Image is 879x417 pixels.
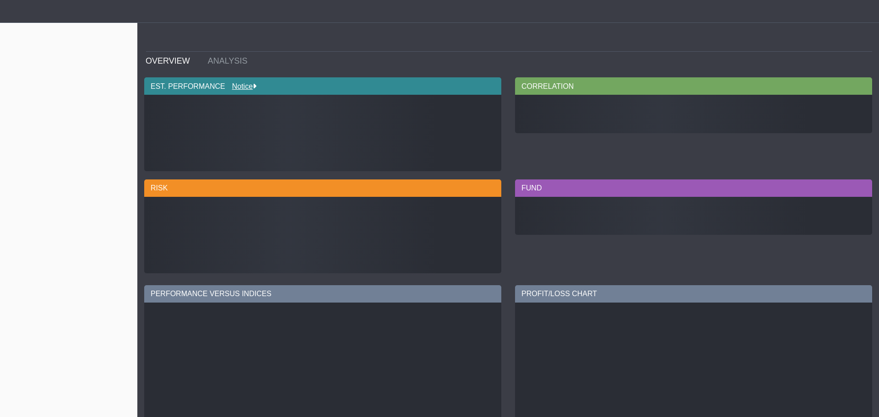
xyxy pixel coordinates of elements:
[144,77,501,95] div: EST. PERFORMANCE
[515,179,872,197] div: FUND
[225,82,253,90] a: Notice
[515,285,872,303] div: PROFIT/LOSS CHART
[139,52,201,70] a: OVERVIEW
[201,52,259,70] a: ANALYSIS
[144,179,501,197] div: RISK
[144,285,501,303] div: PERFORMANCE VERSUS INDICES
[225,81,256,92] div: Notice
[515,77,872,95] div: CORRELATION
